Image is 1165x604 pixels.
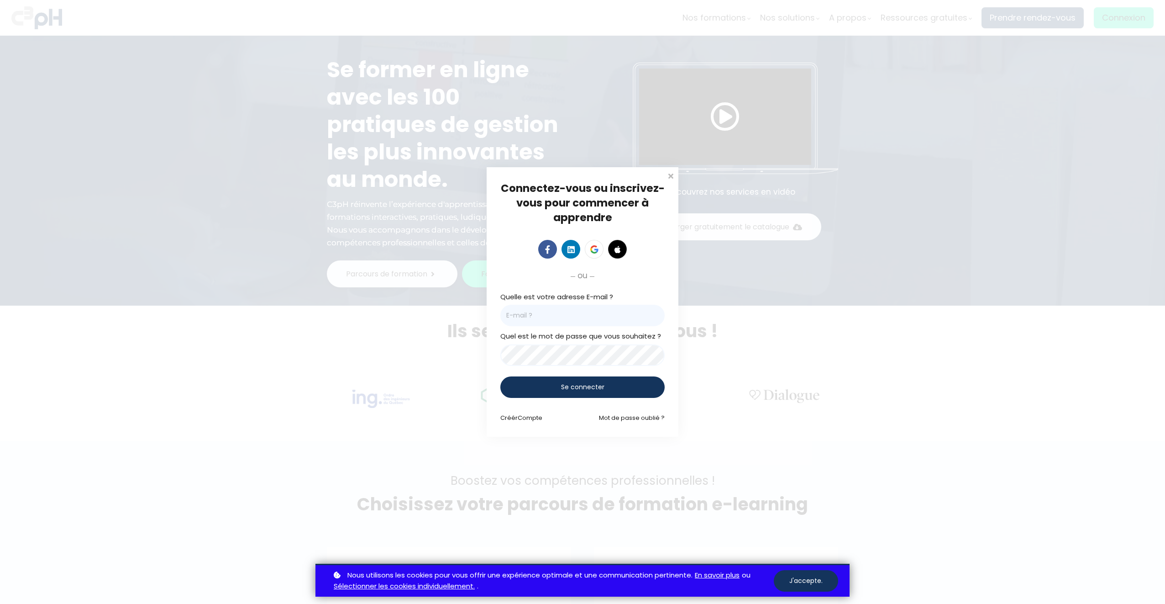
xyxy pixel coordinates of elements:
[501,181,665,225] span: Connectez-vous ou inscrivez-vous pour commencer à apprendre
[500,413,542,422] a: CréérCompte
[334,581,475,592] a: Sélectionner les cookies individuellement.
[347,570,693,581] span: Nous utilisons les cookies pour vous offrir une expérience optimale et une communication pertinente.
[518,413,542,422] span: Compte
[599,413,665,422] a: Mot de passe oublié ?
[695,570,740,581] a: En savoir plus
[577,269,588,282] span: ou
[331,570,774,593] p: ou .
[774,570,838,592] button: J'accepte.
[500,305,665,326] input: E-mail ?
[561,382,604,392] span: Se connecter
